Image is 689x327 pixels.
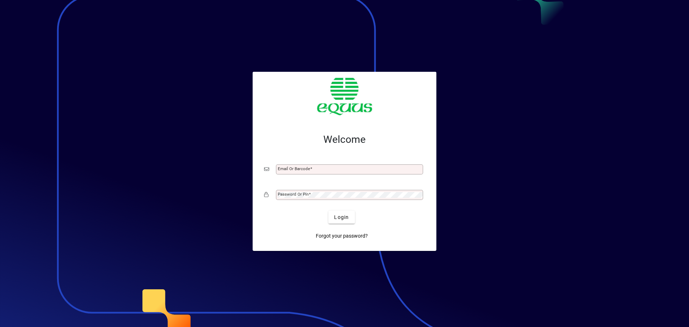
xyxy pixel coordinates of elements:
button: Login [328,211,355,224]
h2: Welcome [264,134,425,146]
mat-label: Password or Pin [278,192,309,197]
span: Login [334,214,349,221]
span: Forgot your password? [316,232,368,240]
a: Forgot your password? [313,229,371,242]
mat-label: Email or Barcode [278,166,310,171]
